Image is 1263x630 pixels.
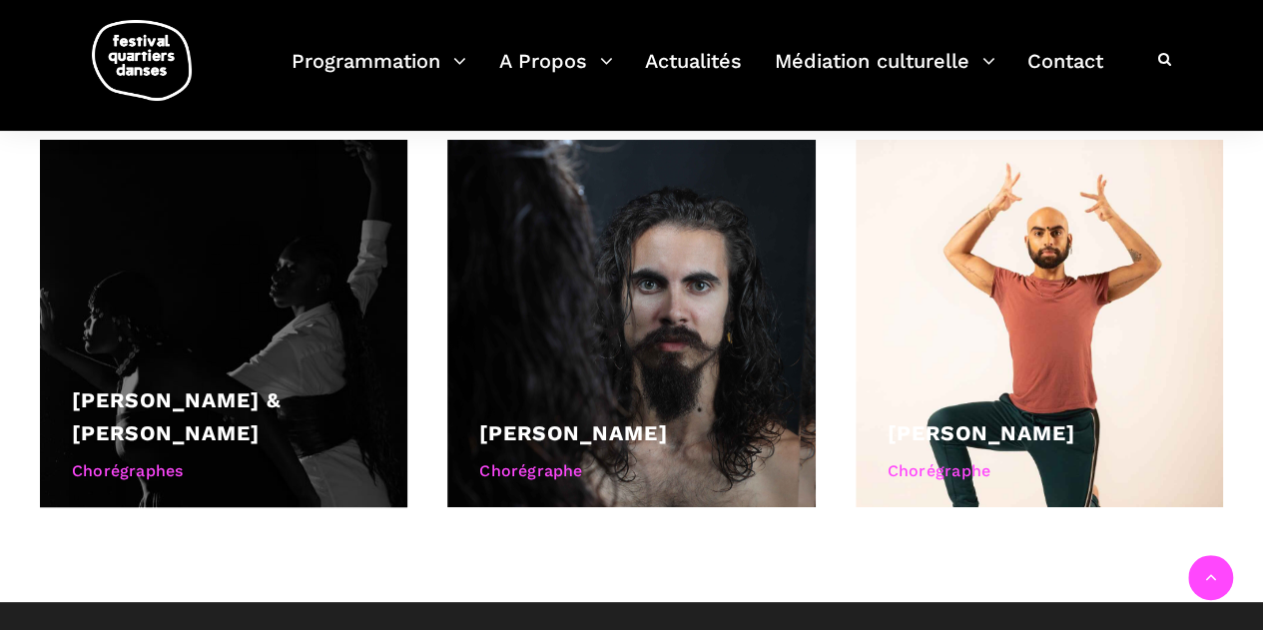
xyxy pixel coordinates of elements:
[499,44,613,103] a: A Propos
[645,44,742,103] a: Actualités
[888,420,1075,445] a: [PERSON_NAME]
[775,44,995,103] a: Médiation culturelle
[479,458,783,484] div: Chorégraphe
[1027,44,1103,103] a: Contact
[479,420,667,445] a: [PERSON_NAME]
[72,387,282,446] a: [PERSON_NAME] & [PERSON_NAME]
[292,44,466,103] a: Programmation
[72,458,375,484] div: Chorégraphes
[888,458,1191,484] div: Chorégraphe
[92,20,192,101] img: logo-fqd-med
